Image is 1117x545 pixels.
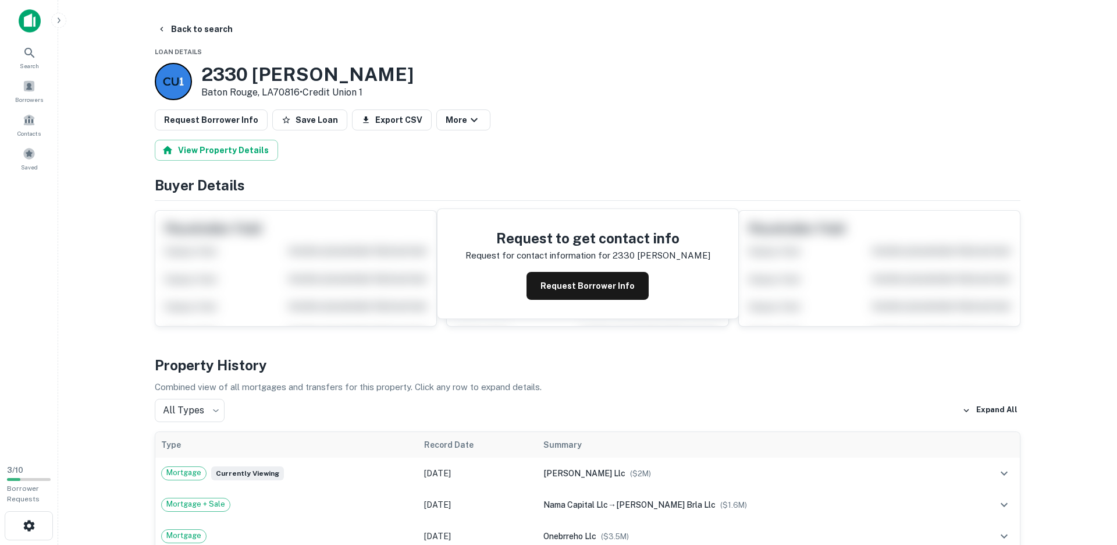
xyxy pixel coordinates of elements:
span: Currently viewing [211,466,284,480]
p: Combined view of all mortgages and transfers for this property. Click any row to expand details. [155,380,1020,394]
th: Record Date [418,432,538,458]
span: Loan Details [155,48,202,55]
span: Saved [21,162,38,172]
a: Search [3,41,55,73]
td: [DATE] [418,458,538,489]
h4: Property History [155,355,1020,376]
div: All Types [155,399,225,422]
span: ($ 2M ) [630,469,651,478]
iframe: Chat Widget [1059,452,1117,508]
a: Credit Union 1 [303,87,362,98]
span: Mortgage [162,467,206,479]
span: ($ 1.6M ) [720,501,747,509]
a: Contacts [3,109,55,140]
button: Expand All [959,402,1020,419]
h4: Buyer Details [155,175,1020,196]
span: Mortgage + Sale [162,498,230,510]
span: onebrreho llc [543,532,596,541]
span: nama capital llc [543,500,608,509]
button: Request Borrower Info [155,109,268,130]
p: 2330 [PERSON_NAME] [613,249,710,263]
h3: 2330 [PERSON_NAME] [201,63,414,86]
button: Request Borrower Info [527,272,649,300]
span: Search [20,61,39,70]
button: Save Loan [272,109,347,130]
p: Baton Rouge, LA70816 • [201,86,414,100]
span: [PERSON_NAME] brla llc [616,500,716,509]
span: [PERSON_NAME] llc [543,469,625,478]
span: Mortgage [162,530,206,542]
a: Saved [3,143,55,174]
th: Type [155,432,418,458]
a: Borrowers [3,75,55,107]
button: Export CSV [352,109,432,130]
div: → [543,498,952,511]
span: Contacts [17,129,41,138]
button: Back to search [152,19,237,40]
img: capitalize-icon.png [19,9,41,33]
th: Summary [538,432,958,458]
button: View Property Details [155,140,278,161]
span: Borrower Requests [7,484,40,503]
p: Request for contact information for [465,249,610,263]
button: More [436,109,490,130]
button: expand row [994,463,1014,483]
span: ($ 3.5M ) [601,532,629,541]
td: [DATE] [418,489,538,521]
span: Borrowers [15,95,43,104]
span: 3 / 10 [7,466,23,475]
button: expand row [994,495,1014,515]
h4: Request to get contact info [465,228,710,249]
